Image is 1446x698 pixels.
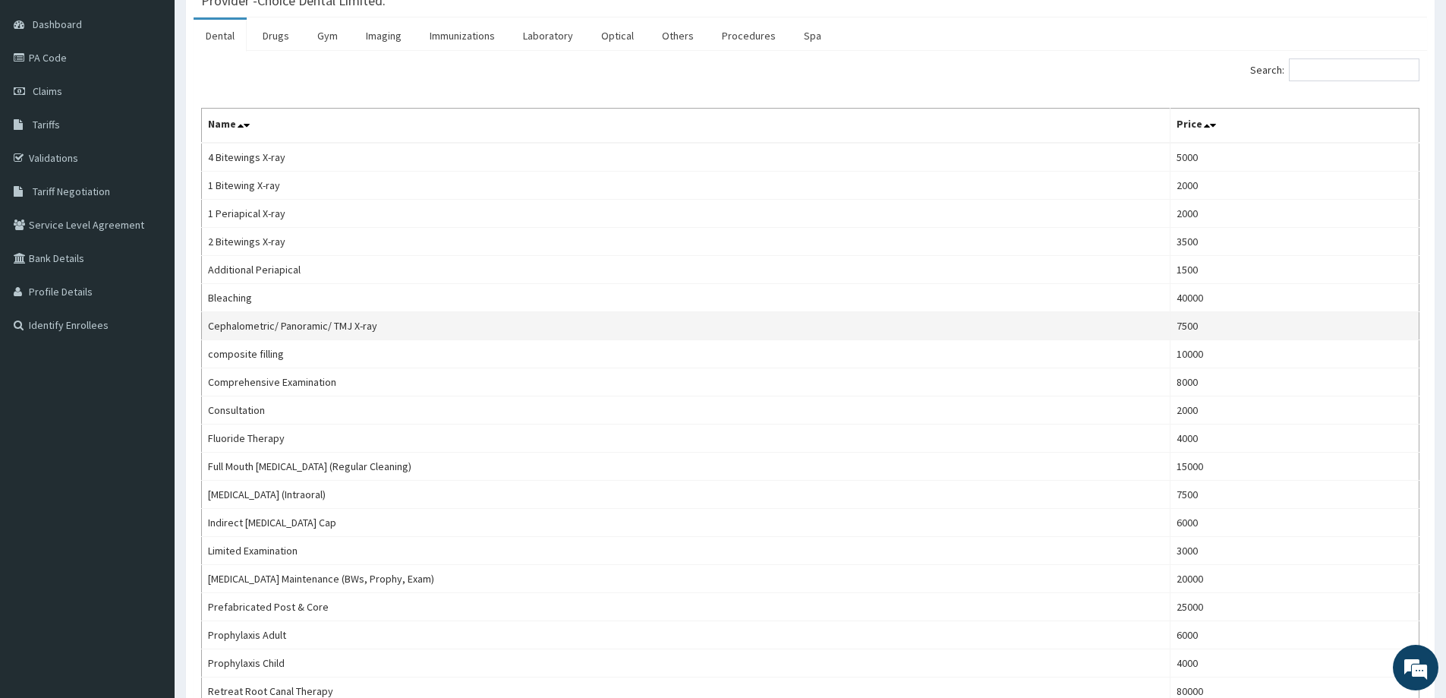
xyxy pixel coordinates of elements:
[1170,481,1419,509] td: 7500
[1170,425,1419,453] td: 4000
[1170,340,1419,368] td: 10000
[202,396,1170,425] td: Consultation
[250,20,301,52] a: Drugs
[202,143,1170,172] td: 4 Bitewings X-ray
[202,537,1170,565] td: Limited Examination
[79,85,255,105] div: Chat with us now
[354,20,414,52] a: Imaging
[1170,537,1419,565] td: 3000
[1170,200,1419,228] td: 2000
[33,118,60,131] span: Tariffs
[417,20,507,52] a: Immunizations
[88,191,209,345] span: We're online!
[1170,228,1419,256] td: 3500
[202,368,1170,396] td: Comprehensive Examination
[33,84,62,98] span: Claims
[1289,58,1419,81] input: Search:
[1170,368,1419,396] td: 8000
[202,172,1170,200] td: 1 Bitewing X-ray
[202,649,1170,677] td: Prophylaxis Child
[792,20,833,52] a: Spa
[1170,396,1419,425] td: 2000
[1170,109,1419,144] th: Price
[1170,312,1419,340] td: 7500
[1170,593,1419,621] td: 25000
[202,284,1170,312] td: Bleaching
[1170,509,1419,537] td: 6000
[1250,58,1419,81] label: Search:
[710,20,788,52] a: Procedures
[202,256,1170,284] td: Additional Periapical
[249,8,285,44] div: Minimize live chat window
[202,425,1170,453] td: Fluoride Therapy
[1170,621,1419,649] td: 6000
[1170,649,1419,677] td: 4000
[1170,565,1419,593] td: 20000
[202,340,1170,368] td: composite filling
[1170,172,1419,200] td: 2000
[202,509,1170,537] td: Indirect [MEDICAL_DATA] Cap
[1170,453,1419,481] td: 15000
[202,593,1170,621] td: Prefabricated Post & Core
[8,415,289,468] textarea: Type your message and hit 'Enter'
[28,76,61,114] img: d_794563401_company_1708531726252_794563401
[305,20,350,52] a: Gym
[650,20,706,52] a: Others
[202,200,1170,228] td: 1 Periapical X-ray
[1170,143,1419,172] td: 5000
[511,20,585,52] a: Laboratory
[202,565,1170,593] td: [MEDICAL_DATA] Maintenance (BWs, Prophy, Exam)
[202,621,1170,649] td: Prophylaxis Adult
[202,481,1170,509] td: [MEDICAL_DATA] (Intraoral)
[33,185,110,198] span: Tariff Negotiation
[33,17,82,31] span: Dashboard
[202,312,1170,340] td: Cephalometric/ Panoramic/ TMJ X-ray
[202,453,1170,481] td: Full Mouth [MEDICAL_DATA] (Regular Cleaning)
[1170,284,1419,312] td: 40000
[194,20,247,52] a: Dental
[589,20,646,52] a: Optical
[1170,256,1419,284] td: 1500
[202,109,1170,144] th: Name
[202,228,1170,256] td: 2 Bitewings X-ray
